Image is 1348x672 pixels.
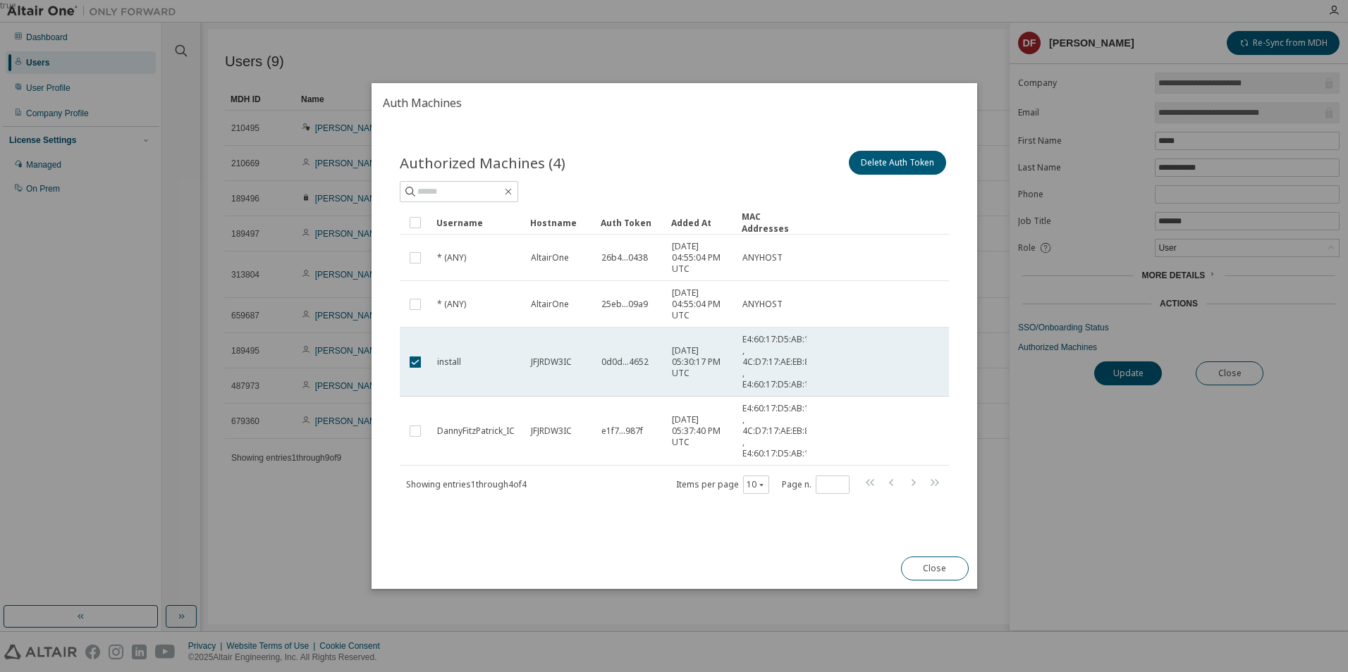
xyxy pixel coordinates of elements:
span: Showing entries 1 through 4 of 4 [406,478,527,490]
span: * (ANY) [437,299,466,310]
span: AltairOne [530,252,568,263]
span: 25eb...09a9 [601,299,647,310]
span: [DATE] 05:37:40 PM UTC [671,414,729,448]
span: install [437,356,461,368]
button: Close [900,556,968,580]
span: 0d0d...4652 [601,356,648,368]
span: DannyFitzPatrick_IC [437,425,515,437]
span: Page n. [781,475,849,494]
div: Username [436,211,519,234]
h2: Auth Machines [372,83,977,123]
span: * (ANY) [437,252,466,263]
span: JFJRDW3IC [530,425,571,437]
span: [DATE] 04:55:04 PM UTC [671,241,729,275]
button: Delete Auth Token [848,151,945,175]
span: [DATE] 05:30:17 PM UTC [671,345,729,379]
div: Added At [670,211,730,234]
span: Items per page [675,475,768,494]
div: MAC Addresses [741,211,800,235]
span: e1f7...987f [601,425,642,437]
span: 26b4...0438 [601,252,647,263]
span: JFJRDW3IC [530,356,571,368]
span: E4:60:17:D5:AB:19 , 4C:D7:17:AE:EB:89 , E4:60:17:D5:AB:15 [742,403,814,459]
span: AltairOne [530,299,568,310]
span: ANYHOST [742,252,782,263]
div: Hostname [529,211,589,234]
span: ANYHOST [742,299,782,310]
span: Authorized Machines (4) [400,153,565,173]
div: Auth Token [600,211,659,234]
span: [DATE] 04:55:04 PM UTC [671,287,729,321]
span: E4:60:17:D5:AB:19 , 4C:D7:17:AE:EB:89 , E4:60:17:D5:AB:15 [742,334,814,390]
button: 10 [746,479,765,490]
